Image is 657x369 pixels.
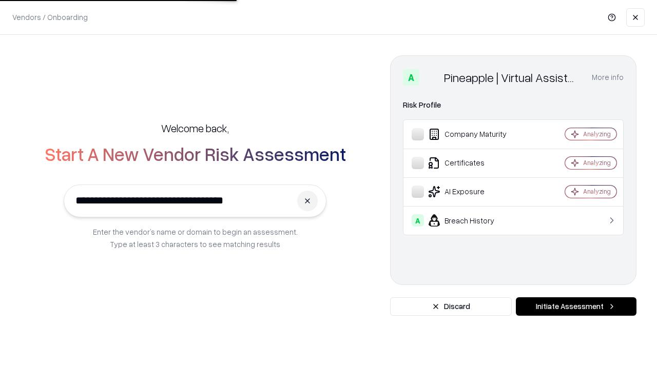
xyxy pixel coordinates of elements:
[12,12,88,23] p: Vendors / Onboarding
[412,186,534,198] div: AI Exposure
[161,121,229,135] h5: Welcome back,
[583,187,611,196] div: Analyzing
[390,297,512,316] button: Discard
[412,214,424,227] div: A
[93,225,298,250] p: Enter the vendor’s name or domain to begin an assessment. Type at least 3 characters to see match...
[403,69,419,86] div: A
[423,69,440,86] img: Pineapple | Virtual Assistant Agency
[403,99,624,111] div: Risk Profile
[583,130,611,138] div: Analyzing
[412,128,534,140] div: Company Maturity
[516,297,636,316] button: Initiate Assessment
[412,157,534,169] div: Certificates
[592,68,624,87] button: More info
[444,69,579,86] div: Pineapple | Virtual Assistant Agency
[45,143,346,164] h2: Start A New Vendor Risk Assessment
[583,158,611,167] div: Analyzing
[412,214,534,227] div: Breach History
